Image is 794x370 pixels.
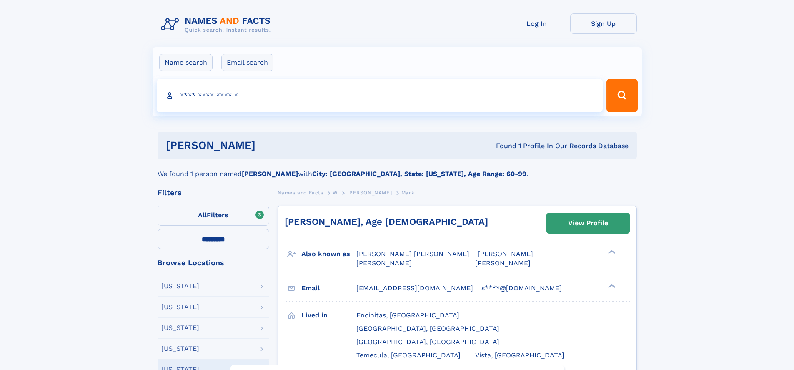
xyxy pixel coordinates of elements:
div: Browse Locations [158,259,269,267]
span: [PERSON_NAME] [356,259,412,267]
h3: Also known as [301,247,356,261]
div: ❯ [606,249,616,255]
div: [US_STATE] [161,325,199,331]
span: [GEOGRAPHIC_DATA], [GEOGRAPHIC_DATA] [356,338,499,346]
span: Temecula, [GEOGRAPHIC_DATA] [356,351,461,359]
input: search input [157,79,603,112]
span: Encinitas, [GEOGRAPHIC_DATA] [356,311,459,319]
div: Found 1 Profile In Our Records Database [376,141,629,151]
div: [US_STATE] [161,283,199,289]
div: [US_STATE] [161,345,199,352]
a: Sign Up [570,13,637,34]
span: All [198,211,207,219]
h3: Lived in [301,308,356,322]
h1: [PERSON_NAME] [166,140,376,151]
div: View Profile [568,214,608,233]
span: Mark [401,190,414,196]
div: [US_STATE] [161,304,199,310]
label: Email search [221,54,273,71]
img: Logo Names and Facts [158,13,278,36]
a: View Profile [547,213,629,233]
span: [PERSON_NAME] [347,190,392,196]
span: [PERSON_NAME] [475,259,531,267]
span: W [333,190,338,196]
span: [PERSON_NAME] [478,250,533,258]
span: Vista, [GEOGRAPHIC_DATA] [475,351,564,359]
div: Filters [158,189,269,196]
span: [EMAIL_ADDRESS][DOMAIN_NAME] [356,284,473,292]
a: Names and Facts [278,187,323,198]
a: W [333,187,338,198]
a: [PERSON_NAME] [347,187,392,198]
span: [PERSON_NAME] [PERSON_NAME] [356,250,469,258]
b: [PERSON_NAME] [242,170,298,178]
a: Log In [503,13,570,34]
b: City: [GEOGRAPHIC_DATA], State: [US_STATE], Age Range: 60-99 [312,170,526,178]
div: We found 1 person named with . [158,159,637,179]
div: ❯ [606,283,616,289]
label: Filters [158,206,269,226]
span: [GEOGRAPHIC_DATA], [GEOGRAPHIC_DATA] [356,325,499,332]
label: Name search [159,54,213,71]
button: Search Button [606,79,637,112]
a: [PERSON_NAME], Age [DEMOGRAPHIC_DATA] [285,216,488,227]
h3: Email [301,281,356,295]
